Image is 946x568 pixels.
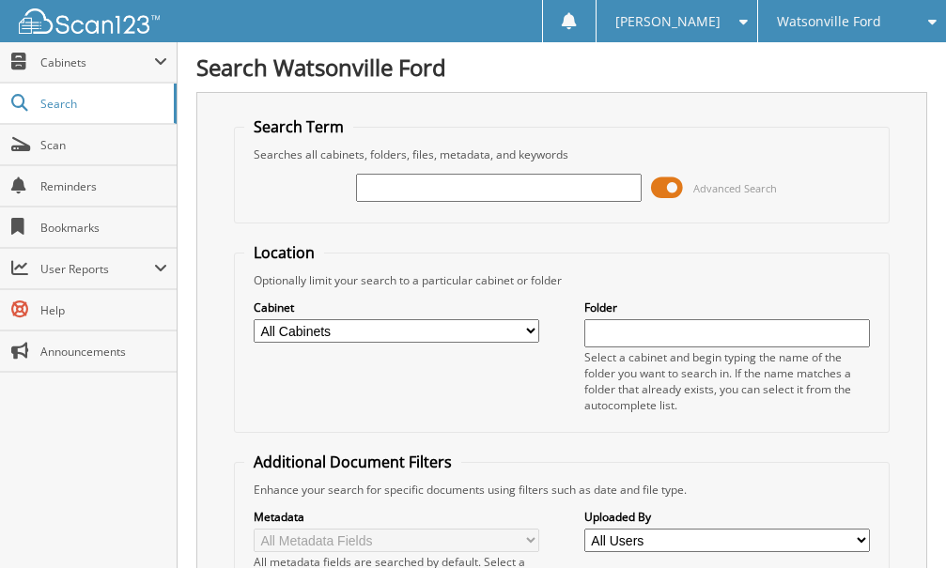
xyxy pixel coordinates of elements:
h1: Search Watsonville Ford [196,52,927,83]
img: scan123-logo-white.svg [19,8,160,34]
span: Help [40,302,167,318]
span: Advanced Search [693,181,777,195]
label: Uploaded By [584,509,870,525]
span: Reminders [40,178,167,194]
legend: Additional Document Filters [244,452,461,472]
span: Announcements [40,344,167,360]
legend: Search Term [244,116,353,137]
div: Select a cabinet and begin typing the name of the folder you want to search in. If the name match... [584,349,870,413]
div: Enhance your search for specific documents using filters such as date and file type. [244,482,879,498]
label: Folder [584,299,870,315]
label: Metadata [254,509,539,525]
span: User Reports [40,261,154,277]
span: [PERSON_NAME] [615,16,721,27]
label: Cabinet [254,299,539,315]
span: Watsonville Ford [777,16,881,27]
div: Optionally limit your search to a particular cabinet or folder [244,272,879,288]
span: Search [40,96,164,112]
legend: Location [244,242,324,263]
span: Scan [40,137,167,153]
span: Bookmarks [40,220,167,236]
span: Cabinets [40,54,154,70]
div: Searches all cabinets, folders, files, metadata, and keywords [244,146,879,162]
